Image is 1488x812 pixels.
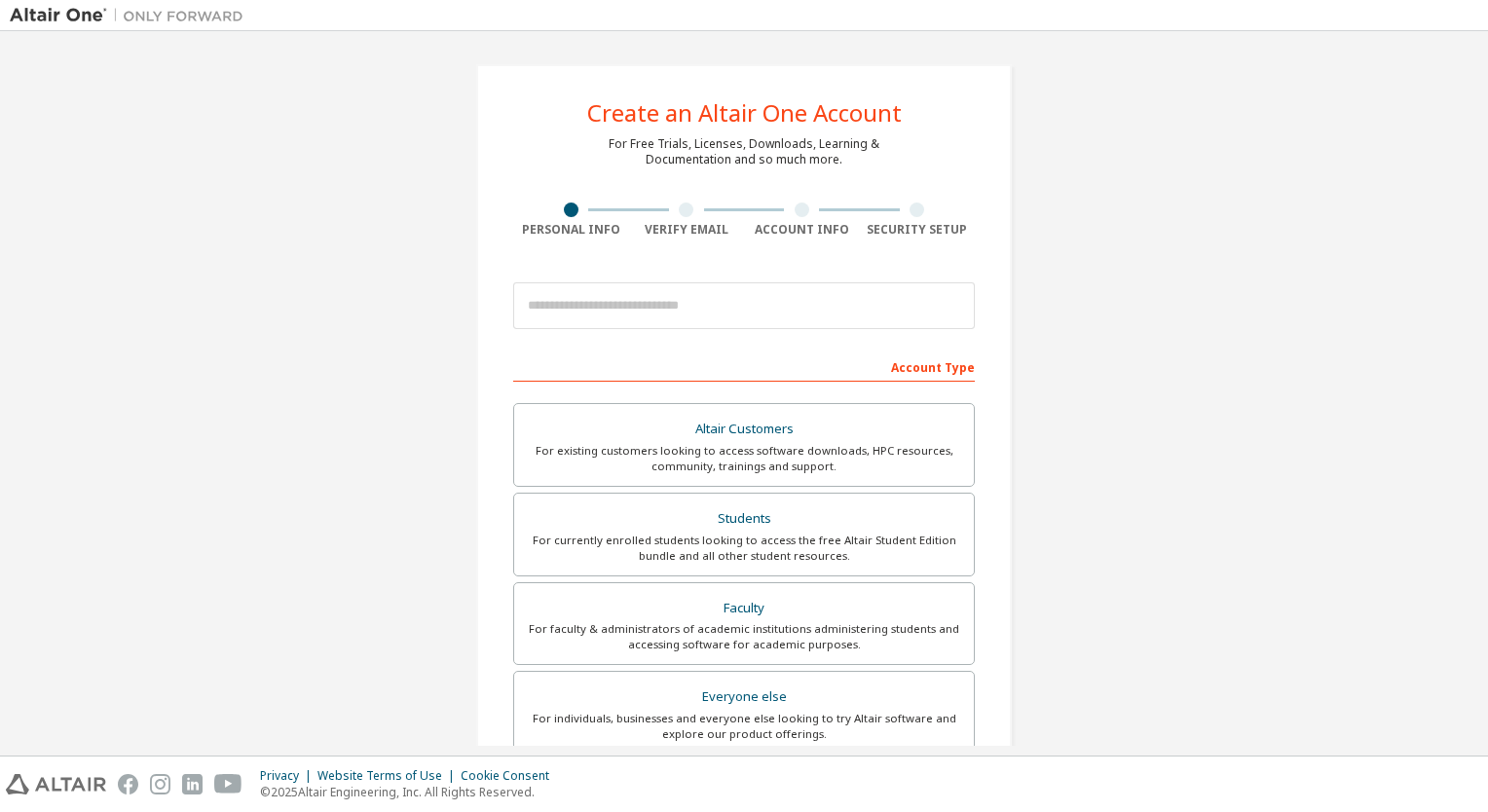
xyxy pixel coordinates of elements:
div: Personal Info [513,222,629,238]
img: linkedin.svg [182,774,203,794]
div: For Free Trials, Licenses, Downloads, Learning & Documentation and so much more. [609,136,879,167]
div: Everyone else [526,683,962,711]
img: instagram.svg [150,774,170,794]
div: Faculty [526,595,962,622]
div: For individuals, businesses and everyone else looking to try Altair software and explore our prod... [526,711,962,742]
div: Cookie Consent [461,768,561,784]
div: Create an Altair One Account [587,101,902,125]
div: Website Terms of Use [317,768,461,784]
div: Verify Email [629,222,745,238]
div: Altair Customers [526,416,962,443]
div: Account Info [744,222,860,238]
div: For currently enrolled students looking to access the free Altair Student Edition bundle and all ... [526,533,962,564]
div: Account Type [513,351,975,382]
img: facebook.svg [118,774,138,794]
img: altair_logo.svg [6,774,106,794]
p: © 2025 Altair Engineering, Inc. All Rights Reserved. [260,784,561,800]
div: Security Setup [860,222,976,238]
img: Altair One [10,6,253,25]
div: Students [526,505,962,533]
img: youtube.svg [214,774,242,794]
div: For existing customers looking to access software downloads, HPC resources, community, trainings ... [526,443,962,474]
div: For faculty & administrators of academic institutions administering students and accessing softwa... [526,621,962,652]
div: Privacy [260,768,317,784]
